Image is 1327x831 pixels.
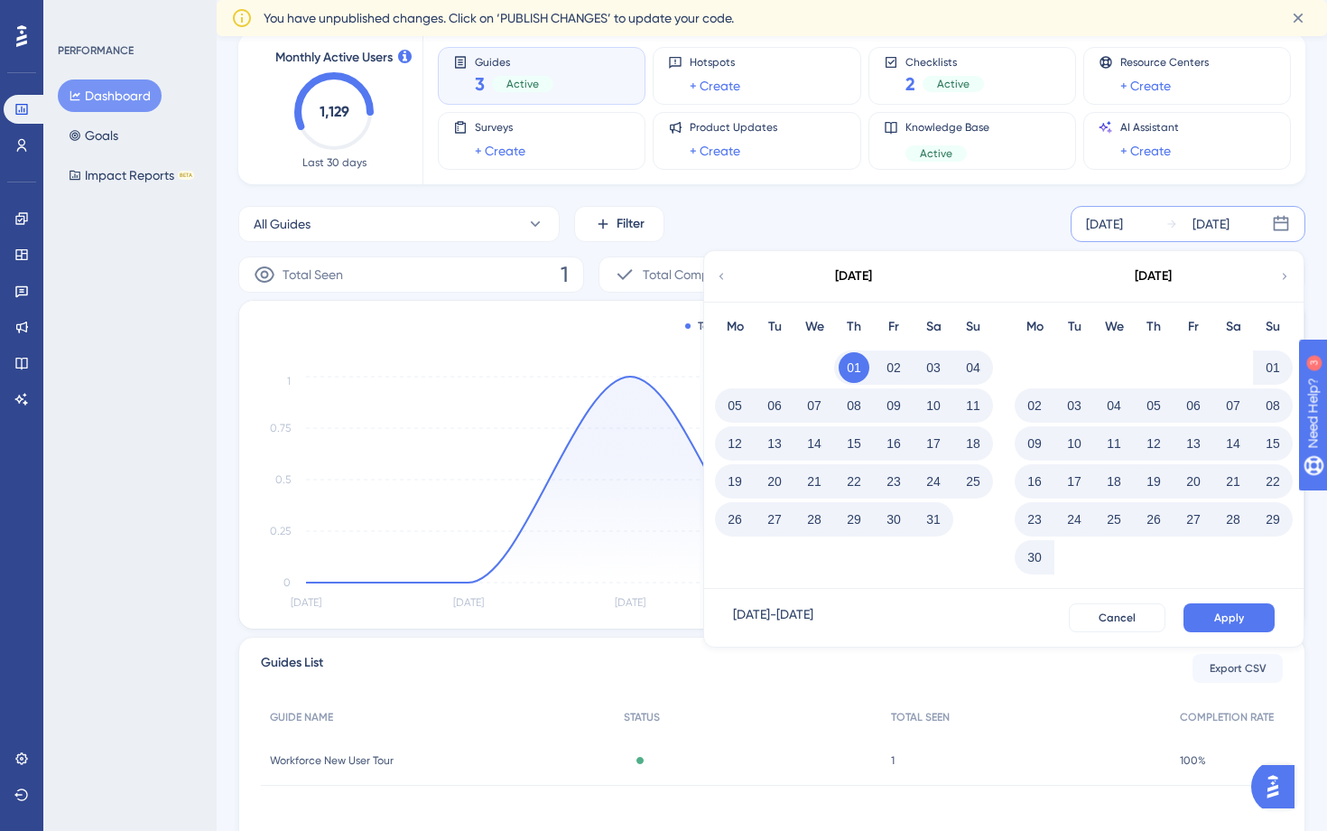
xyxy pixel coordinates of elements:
a: + Create [690,75,740,97]
button: 27 [1178,504,1209,535]
span: Guides [475,55,553,68]
span: Total Completion [643,264,741,285]
span: COMPLETION RATE [1180,710,1274,724]
div: Sa [1213,316,1253,338]
button: 17 [918,428,949,459]
div: Fr [874,316,914,338]
div: BETA [178,171,194,180]
span: 2 [905,71,915,97]
button: 17 [1059,466,1090,497]
button: All Guides [238,206,560,242]
tspan: 0.5 [275,473,291,486]
tspan: 1 [287,375,291,387]
span: Hotspots [690,55,740,70]
span: Workforce New User Tour [270,753,394,768]
a: + Create [690,140,740,162]
button: 03 [918,352,949,383]
div: [DATE] [1192,213,1230,235]
button: 12 [1138,428,1169,459]
div: Fr [1174,316,1213,338]
button: 29 [839,504,869,535]
span: Resource Centers [1120,55,1209,70]
div: Total Seen [685,319,751,333]
button: 10 [1059,428,1090,459]
button: 07 [799,390,830,421]
div: [DATE] [1086,213,1123,235]
button: 04 [1099,390,1129,421]
button: 24 [918,466,949,497]
span: Guides List [261,652,323,685]
button: Apply [1183,603,1275,632]
button: 11 [1099,428,1129,459]
button: 18 [958,428,988,459]
button: 26 [1138,504,1169,535]
div: Th [834,316,874,338]
button: 11 [958,390,988,421]
button: 22 [1257,466,1288,497]
button: 16 [878,428,909,459]
button: 26 [719,504,750,535]
div: [DATE] [835,266,872,287]
button: 28 [1218,504,1248,535]
span: 1 [891,753,895,768]
div: Th [1134,316,1174,338]
tspan: [DATE] [291,596,321,609]
button: 18 [1099,466,1129,497]
button: 23 [1019,504,1050,535]
button: 16 [1019,466,1050,497]
div: Tu [755,316,794,338]
button: 01 [1257,352,1288,383]
button: 12 [719,428,750,459]
span: 3 [475,71,485,97]
button: 01 [839,352,869,383]
button: 22 [839,466,869,497]
button: 20 [759,466,790,497]
button: 30 [878,504,909,535]
tspan: [DATE] [453,596,484,609]
button: 13 [759,428,790,459]
div: Sa [914,316,953,338]
button: 15 [839,428,869,459]
span: Export CSV [1210,661,1267,676]
button: 05 [1138,390,1169,421]
button: Cancel [1069,603,1165,632]
span: AI Assistant [1120,120,1179,135]
span: 100% [1180,753,1206,768]
button: 20 [1178,466,1209,497]
span: TOTAL SEEN [891,710,950,724]
span: All Guides [254,213,311,235]
button: Goals [58,119,129,152]
span: Need Help? [42,5,113,26]
button: 24 [1059,504,1090,535]
button: 08 [839,390,869,421]
span: Active [506,77,539,91]
button: 02 [1019,390,1050,421]
span: Knowledge Base [905,120,989,135]
button: 09 [1019,428,1050,459]
div: 3 [125,9,131,23]
button: 10 [918,390,949,421]
button: Impact ReportsBETA [58,159,205,191]
button: 19 [1138,466,1169,497]
button: 02 [878,352,909,383]
div: Tu [1054,316,1094,338]
span: Monthly Active Users [275,47,393,69]
button: 19 [719,466,750,497]
div: We [794,316,834,338]
div: Mo [715,316,755,338]
tspan: 0.25 [270,525,291,537]
div: We [1094,316,1134,338]
div: Su [953,316,993,338]
tspan: [DATE] [615,596,645,609]
button: 06 [759,390,790,421]
button: 14 [799,428,830,459]
button: 25 [958,466,988,497]
button: Filter [574,206,664,242]
span: Surveys [475,120,525,135]
button: 06 [1178,390,1209,421]
span: Product Updates [690,120,777,135]
button: 13 [1178,428,1209,459]
div: [DATE] - [DATE] [733,603,813,632]
span: STATUS [624,710,660,724]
